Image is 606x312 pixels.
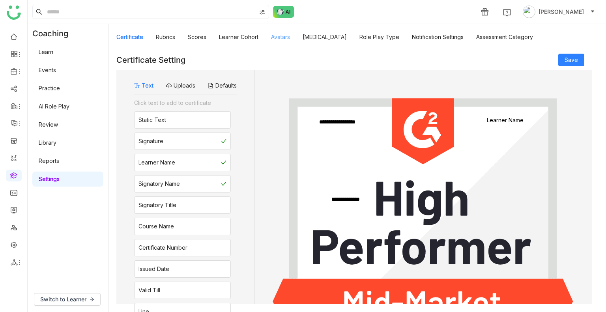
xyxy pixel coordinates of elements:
[219,34,258,40] a: Learner Cohort
[39,157,59,164] a: Reports
[116,34,143,40] a: Certificate
[565,56,578,64] span: Save
[116,55,185,65] div: Certificate Setting
[503,9,511,17] img: help.svg
[271,34,290,40] a: Avatars
[39,176,60,182] a: Settings
[138,243,187,252] div: Certificate Number
[138,201,176,209] div: Signatory Title
[412,34,464,40] a: Notification Settings
[40,295,86,304] span: Switch to Learner
[138,116,166,124] div: Static Text
[7,6,21,20] img: logo
[138,179,180,188] div: Signatory Name
[138,222,174,231] div: Course Name
[476,34,533,40] a: Assessment Category
[303,34,347,40] a: [MEDICAL_DATA]
[359,34,399,40] a: Role Play Type
[259,9,266,15] img: search-type.svg
[39,67,56,73] a: Events
[28,24,80,43] div: Coaching
[39,139,56,146] a: Library
[39,49,53,55] a: Learn
[138,286,160,295] div: Valid Till
[539,7,584,16] span: [PERSON_NAME]
[39,121,58,128] a: Review
[188,34,206,40] a: Scores
[166,81,195,90] button: Uploads
[273,6,294,18] img: ask-buddy-normal.svg
[138,137,163,146] div: Signature
[558,54,584,66] button: Save
[156,34,175,40] a: Rubrics
[34,293,101,306] button: Switch to Learner
[134,99,231,107] div: Click text to add to certificate
[138,265,169,273] div: Issued Date
[39,103,69,110] a: AI Role Play
[208,81,237,90] button: Defaults
[523,6,535,18] img: avatar
[467,117,543,123] gtmb-token-detail: Learner Name
[138,158,175,167] div: Learner Name
[134,81,153,90] button: Text
[39,85,60,92] a: Practice
[521,6,597,18] button: [PERSON_NAME]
